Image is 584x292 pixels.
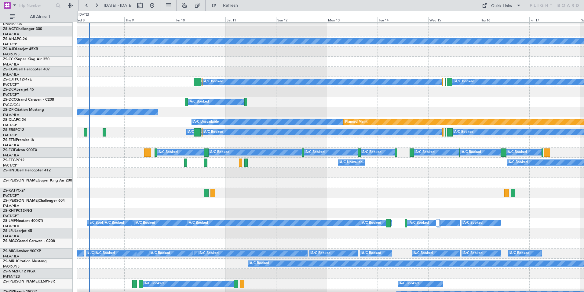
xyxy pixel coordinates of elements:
a: ZS-DFICitation Mustang [3,108,44,112]
a: ZS-LRJLearjet 45 [3,229,32,233]
span: ZS-[PERSON_NAME] [3,199,38,203]
div: A/C Unavailable [193,118,219,127]
a: ZS-[PERSON_NAME]Challenger 604 [3,199,65,203]
div: A/C Booked [415,148,435,157]
div: Sat 11 [225,17,276,22]
div: Sun 12 [276,17,327,22]
div: Fri 10 [175,17,226,22]
span: ZS-MGC [3,239,17,243]
a: ZS-LMFNextant 400XTi [3,219,43,223]
div: A/C Booked [462,148,481,157]
span: ZS-LRJ [3,229,15,233]
div: Fri 17 [529,17,580,22]
div: Quick Links [491,3,512,9]
a: FALA/HLA [3,143,19,148]
span: ZS-NMZ [3,270,17,273]
span: ZS-FCI [3,148,14,152]
span: All Aircraft [16,15,64,19]
a: DNMM/LOS [3,22,22,26]
a: FALA/HLA [3,62,19,67]
span: ZS-DFI [3,108,14,112]
span: ZS-CGV [3,68,16,71]
div: A/C Booked [204,128,223,137]
a: FALA/HLA [3,32,19,36]
div: A/C Booked [190,97,209,107]
a: FALA/HLA [3,113,19,117]
div: [DATE] [78,12,89,17]
a: ZS-ERSPC12 [3,128,24,132]
div: A/C Booked [89,219,108,228]
button: Refresh [209,1,245,10]
div: A/C Booked [510,249,529,258]
div: A/C Booked [311,249,330,258]
a: ZS-DLAPC-24 [3,118,26,122]
div: A/C Booked [463,249,483,258]
span: ZS-KHT [3,209,16,213]
a: ZS-CCKSuper King Air 350 [3,58,49,61]
a: ZS-AHAPC-24 [3,37,27,41]
div: A/C Booked [88,249,107,258]
div: A/C Booked [362,148,381,157]
button: Quick Links [479,1,524,10]
span: ZS-ACT [3,27,16,31]
div: Tue 14 [378,17,428,22]
div: A/C Unavailable [188,128,214,137]
a: ZS-KATPC-24 [3,189,26,193]
a: FACT/CPT [3,92,19,97]
a: ZS-CJTPC12/47E [3,78,32,81]
a: FALA/HLA [3,72,19,77]
a: FACT/CPT [3,123,19,127]
a: ZS-FCIFalcon 900EX [3,148,37,152]
span: ZS-ETN [3,138,16,142]
span: [DATE] - [DATE] [104,3,133,8]
span: ZS-CCK [3,58,16,61]
div: A/C Booked [201,128,221,137]
a: FALA/HLA [3,204,19,208]
div: Thu 9 [124,17,175,22]
span: ZS-MIG [3,249,16,253]
a: ZS-HNDBell Helicopter 412 [3,169,51,172]
div: A/C Booked [362,219,381,228]
a: ZS-KHTPC12/NG [3,209,32,213]
div: Wed 8 [74,17,124,22]
div: Wed 15 [428,17,479,22]
div: Thu 16 [479,17,530,22]
button: All Aircraft [7,12,66,22]
a: FACT/CPT [3,42,19,47]
a: ZS-MRHCitation Mustang [3,260,47,263]
a: FAOR/JNB [3,264,20,269]
span: ZS-AJD [3,47,16,51]
div: A/C Booked [463,219,483,228]
div: A/C Booked [508,148,527,157]
span: ZS-DLA [3,118,16,122]
div: A/C Booked [199,249,219,258]
a: FAPM/PZB [3,274,20,279]
div: A/C Booked [305,148,325,157]
a: ZS-MGCGrand Caravan - C208 [3,239,55,243]
a: FALA/HLA [3,153,19,158]
input: Trip Number [19,1,54,10]
a: FALA/HLA [3,224,19,228]
a: FACT/CPT [3,193,19,198]
a: FACT/CPT [3,133,19,137]
a: ZS-[PERSON_NAME]CL601-3R [3,280,55,283]
div: Planned Maint [345,118,367,127]
a: ZS-CGVBell Helicopter 407 [3,68,50,71]
a: ZS-ETNPremier IA [3,138,34,142]
div: A/C Booked [144,279,164,288]
div: A/C Booked [410,219,429,228]
span: ZS-DCC [3,98,16,102]
span: ZS-DCA [3,88,16,92]
a: FAGC/GCJ [3,103,20,107]
div: A/C Booked [414,249,433,258]
a: FACT/CPT [3,163,19,168]
span: ZS-AHA [3,37,17,41]
a: FACT/CPT [3,214,19,218]
span: ZS-[PERSON_NAME] [3,280,38,283]
div: A/C Booked [96,249,115,258]
a: FACT/CPT [3,82,19,87]
a: ZS-NMZPC12 NGX [3,270,35,273]
span: ZS-ERS [3,128,15,132]
span: ZS-KAT [3,189,16,193]
div: A/C Booked [105,219,124,228]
